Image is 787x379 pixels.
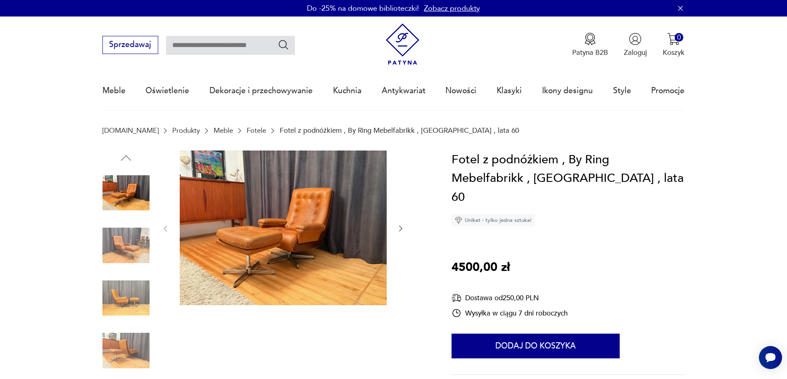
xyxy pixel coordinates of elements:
button: Sprzedawaj [102,36,158,54]
a: Antykwariat [382,72,426,110]
img: Ikona dostawy [452,293,461,303]
a: Klasyki [497,72,522,110]
a: Fotele [247,127,266,134]
a: Sprzedawaj [102,42,158,49]
p: Zaloguj [624,48,647,57]
a: Ikona medaluPatyna B2B [572,33,608,57]
a: Zobacz produkty [424,3,480,14]
div: Dostawa od 250,00 PLN [452,293,568,303]
img: Ikonka użytkownika [629,33,642,45]
p: Koszyk [663,48,685,57]
a: Style [613,72,631,110]
img: Zdjęcie produktu Fotel z podnóżkiem , By Ring Mebelfabrikk , Norwegia , lata 60 [102,169,150,217]
button: Dodaj do koszyka [452,334,620,358]
img: Ikona diamentu [455,217,462,224]
a: Oświetlenie [145,72,189,110]
button: Szukaj [278,39,290,51]
a: Promocje [651,72,685,110]
img: Ikona koszyka [667,33,680,45]
a: Kuchnia [333,72,361,110]
p: Fotel z podnóżkiem , By Ring Mebelfabrikk , [GEOGRAPHIC_DATA] , lata 60 [280,127,519,134]
a: Meble [102,72,126,110]
a: Dekoracje i przechowywanie [209,72,313,110]
div: 0 [675,33,683,42]
img: Zdjęcie produktu Fotel z podnóżkiem , By Ring Mebelfabrikk , Norwegia , lata 60 [102,222,150,269]
p: Patyna B2B [572,48,608,57]
div: Unikat - tylko jedna sztuka! [452,214,535,226]
a: Meble [214,127,233,134]
img: Zdjęcie produktu Fotel z podnóżkiem , By Ring Mebelfabrikk , Norwegia , lata 60 [180,151,387,306]
button: 0Koszyk [663,33,685,57]
iframe: Smartsupp widget button [759,346,782,369]
img: Zdjęcie produktu Fotel z podnóżkiem , By Ring Mebelfabrikk , Norwegia , lata 60 [102,275,150,322]
a: Nowości [445,72,476,110]
a: [DOMAIN_NAME] [102,127,159,134]
img: Patyna - sklep z meblami i dekoracjami vintage [382,24,423,65]
p: Do -25% na domowe biblioteczki! [307,3,419,14]
img: Ikona medalu [584,33,597,45]
h1: Fotel z podnóżkiem , By Ring Mebelfabrikk , [GEOGRAPHIC_DATA] , lata 60 [452,151,685,207]
img: Zdjęcie produktu Fotel z podnóżkiem , By Ring Mebelfabrikk , Norwegia , lata 60 [102,327,150,374]
button: Zaloguj [624,33,647,57]
a: Ikony designu [542,72,593,110]
div: Wysyłka w ciągu 7 dni roboczych [452,308,568,318]
p: 4500,00 zł [452,258,510,277]
button: Patyna B2B [572,33,608,57]
a: Produkty [172,127,200,134]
